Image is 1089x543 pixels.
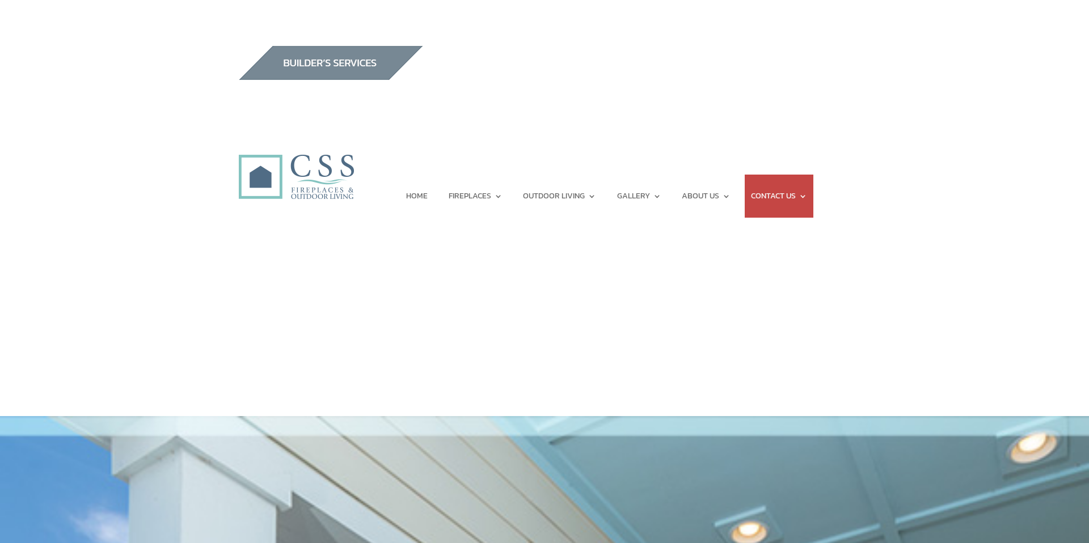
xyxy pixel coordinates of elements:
[682,175,731,218] a: ABOUT US
[617,175,661,218] a: GALLERY
[238,46,423,80] img: builders_btn
[523,175,596,218] a: OUTDOOR LIVING
[238,123,354,205] img: CSS Fireplaces & Outdoor Living (Formerly Construction Solutions & Supply)- Jacksonville Ormond B...
[751,175,807,218] a: CONTACT US
[449,175,503,218] a: FIREPLACES
[238,69,423,84] a: builder services construction supply
[406,175,428,218] a: HOME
